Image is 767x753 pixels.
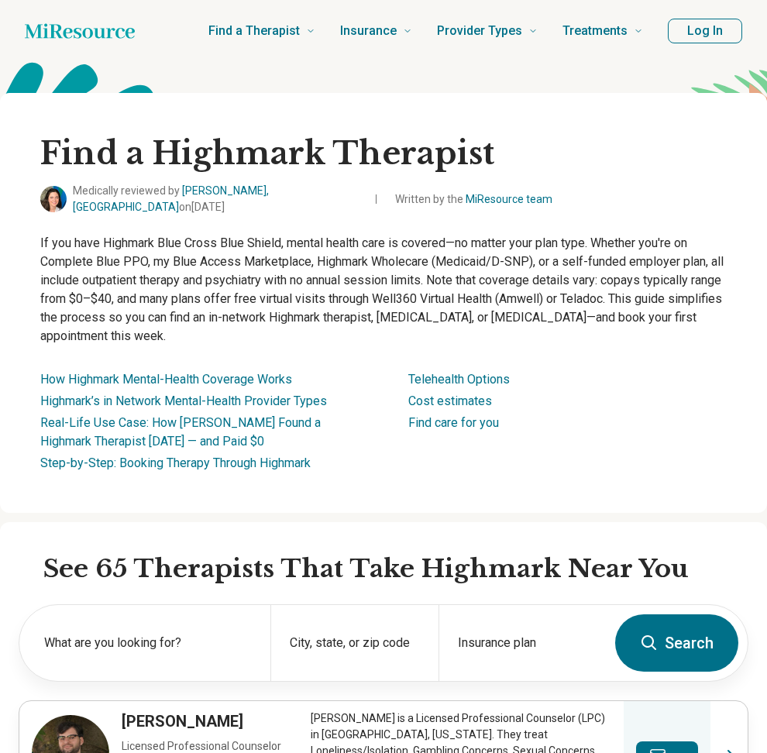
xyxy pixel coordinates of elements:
a: Real-Life Use Case: How [PERSON_NAME] Found a Highmark Therapist [DATE] — and Paid $0 [40,415,321,449]
h1: Find a Highmark Therapist [40,133,727,174]
h2: See 65 Therapists That Take Highmark Near You [43,553,748,586]
a: How Highmark Mental-Health Coverage Works [40,372,292,387]
a: MiResource team [466,193,552,205]
span: Treatments [562,20,628,42]
span: Provider Types [437,20,522,42]
p: If you have Highmark Blue Cross Blue Shield, mental health care is covered—no matter your plan ty... [40,234,727,346]
a: Home page [25,15,135,46]
button: Log In [668,19,742,43]
span: on [DATE] [179,201,225,213]
span: Find a Therapist [208,20,300,42]
button: Search [615,614,738,672]
span: Written by the [395,191,552,208]
a: Cost estimates [408,394,492,408]
span: Insurance [340,20,397,42]
a: Highmark’s in Network Mental-Health Provider Types [40,394,327,408]
a: Find care for you [408,415,499,430]
label: What are you looking for? [44,634,252,652]
a: Telehealth Options [408,372,510,387]
span: Medically reviewed by [73,183,360,215]
a: Step-by-Step: Booking Therapy Through Highmark [40,456,311,470]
